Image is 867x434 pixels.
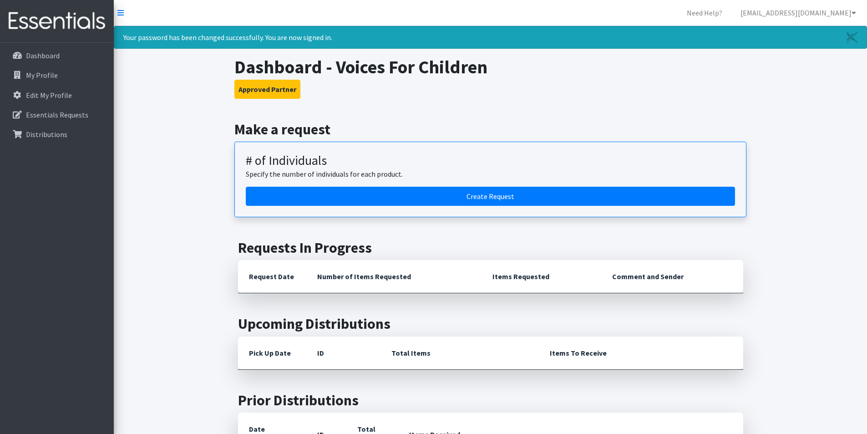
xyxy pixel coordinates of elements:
[238,392,743,409] h2: Prior Distributions
[234,121,746,138] h2: Make a request
[234,80,300,99] button: Approved Partner
[26,130,67,139] p: Distributions
[4,86,110,104] a: Edit My Profile
[482,260,601,293] th: Items Requested
[26,71,58,80] p: My Profile
[238,239,743,256] h2: Requests In Progress
[4,46,110,65] a: Dashboard
[380,337,539,370] th: Total Items
[238,315,743,332] h2: Upcoming Distributions
[114,26,867,49] div: Your password has been changed successfully. You are now signed in.
[246,187,735,206] a: Create a request by number of individuals
[26,110,88,119] p: Essentials Requests
[234,56,746,78] h1: Dashboard - Voices For Children
[26,91,72,100] p: Edit My Profile
[246,168,735,179] p: Specify the number of individuals for each product.
[4,106,110,124] a: Essentials Requests
[601,260,743,293] th: Comment and Sender
[539,337,743,370] th: Items To Receive
[238,337,306,370] th: Pick Up Date
[26,51,60,60] p: Dashboard
[306,337,380,370] th: ID
[4,125,110,143] a: Distributions
[733,4,863,22] a: [EMAIL_ADDRESS][DOMAIN_NAME]
[238,260,306,293] th: Request Date
[4,6,110,36] img: HumanEssentials
[246,153,735,168] h3: # of Individuals
[679,4,730,22] a: Need Help?
[837,26,867,48] a: Close
[306,260,482,293] th: Number of Items Requested
[4,66,110,84] a: My Profile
